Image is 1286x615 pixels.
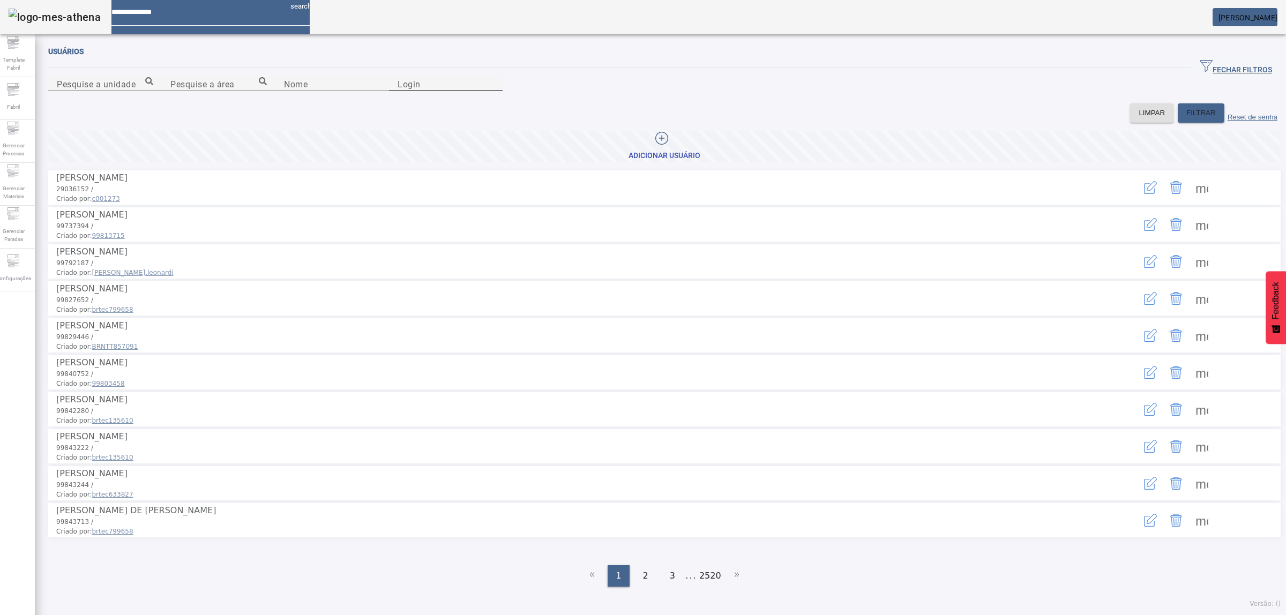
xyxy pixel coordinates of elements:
span: [PERSON_NAME] [56,246,128,257]
button: Delete [1163,322,1189,348]
span: brtec135610 [92,417,133,424]
span: [PERSON_NAME] [56,209,128,220]
span: 99842280 / [56,407,93,415]
button: Mais [1189,396,1215,422]
span: Criado por: [56,268,1074,277]
span: Criado por: [56,342,1074,351]
input: Number [170,78,267,91]
button: Delete [1163,507,1189,533]
span: [PERSON_NAME] [56,394,128,404]
button: Mais [1189,286,1215,311]
span: [PERSON_NAME].leonardi [92,269,174,276]
span: Criado por: [56,490,1074,499]
button: Delete [1163,175,1189,200]
span: c001273 [92,195,120,202]
span: Fabril [4,100,23,114]
mat-label: Login [398,79,421,89]
span: Criado por: [56,194,1074,204]
button: Mais [1189,507,1215,533]
button: Mais [1189,249,1215,274]
button: Mais [1189,433,1215,459]
span: 2 [643,569,648,582]
button: Mais [1189,359,1215,385]
button: Delete [1163,286,1189,311]
span: Feedback [1271,282,1281,319]
span: 29036152 / [56,185,93,193]
span: 99843713 / [56,518,93,526]
span: [PERSON_NAME] [56,431,128,441]
span: 99792187 / [56,259,93,267]
span: 99829446 / [56,333,93,341]
span: brtec135610 [92,454,133,461]
img: logo-mes-athena [9,9,101,26]
button: Feedback - Mostrar pesquisa [1266,271,1286,344]
span: Criado por: [56,231,1074,241]
button: Delete [1163,470,1189,496]
span: 99843244 / [56,481,93,489]
li: 2520 [699,565,721,587]
span: Criado por: [56,416,1074,425]
button: Mais [1189,470,1215,496]
button: Delete [1163,212,1189,237]
button: Delete [1163,396,1189,422]
button: Mais [1189,322,1215,348]
span: [PERSON_NAME] [56,357,128,367]
span: 99840752 / [56,370,93,378]
label: Reset de senha [1228,113,1277,121]
span: Usuários [48,47,84,56]
span: [PERSON_NAME] [56,468,128,478]
span: FECHAR FILTROS [1200,59,1272,76]
span: Criado por: [56,305,1074,314]
span: [PERSON_NAME] [56,172,128,183]
span: FILTRAR [1186,108,1216,118]
span: brtec799658 [92,306,133,313]
button: Delete [1163,433,1189,459]
span: 99803458 [92,380,125,387]
button: Reset de senha [1224,103,1281,123]
span: 99813715 [92,232,125,239]
span: 99827652 / [56,296,93,304]
span: [PERSON_NAME] [1218,13,1277,22]
mat-label: Nome [284,79,308,89]
span: Versão: () [1250,600,1281,607]
button: FECHAR FILTROS [1191,58,1281,77]
span: LIMPAR [1139,108,1165,118]
span: [PERSON_NAME] [56,283,128,294]
span: Criado por: [56,453,1074,462]
span: brtec799658 [92,528,133,535]
span: [PERSON_NAME] DE [PERSON_NAME] [56,505,216,515]
button: LIMPAR [1130,103,1173,123]
button: Mais [1189,175,1215,200]
button: Delete [1163,249,1189,274]
span: Criado por: [56,527,1074,536]
div: Adicionar Usuário [629,151,700,161]
input: Number [57,78,153,91]
span: BRNTT857091 [92,343,138,350]
span: Criado por: [56,379,1074,388]
button: FILTRAR [1178,103,1224,123]
button: Adicionar Usuário [48,131,1281,162]
span: 99843222 / [56,444,93,452]
span: brtec633827 [92,491,133,498]
button: Delete [1163,359,1189,385]
span: 3 [670,569,675,582]
button: Mais [1189,212,1215,237]
mat-label: Pesquise a área [170,79,235,89]
span: 99737394 / [56,222,93,230]
li: ... [686,565,697,587]
span: [PERSON_NAME] [56,320,128,331]
mat-label: Pesquise a unidade [57,79,136,89]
